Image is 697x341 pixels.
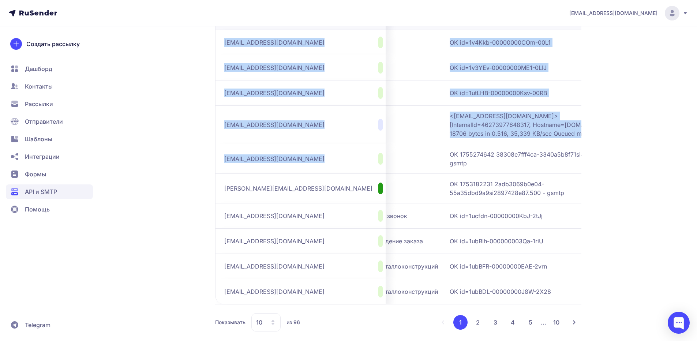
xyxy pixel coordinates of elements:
span: Telegram [25,321,50,329]
span: OK id=1ubBDL-00000000J8W-2X28 [450,287,633,296]
span: Рассылки [25,100,53,108]
span: Контакты [25,82,53,91]
span: [EMAIL_ADDRESS][DOMAIN_NAME] [224,63,325,72]
span: OK id=1ubBFR-00000000EAE-2vrn [450,262,633,271]
span: Отправители [25,117,63,126]
span: OK id=1ucfdn-00000000KbJ-2tJj [450,211,633,220]
span: 10 [256,318,262,327]
button: 2 [471,315,485,330]
button: 1 [453,315,468,330]
span: ... [541,319,546,326]
span: OK id=1v3YEv-00000000ME1-0LIJ [450,63,633,72]
span: [EMAIL_ADDRESS][DOMAIN_NAME] [224,211,325,220]
span: [EMAIL_ADDRESS][DOMAIN_NAME] [224,262,325,271]
span: [EMAIL_ADDRESS][DOMAIN_NAME] [224,287,325,296]
span: [EMAIL_ADDRESS][DOMAIN_NAME] [224,89,325,97]
a: Telegram [6,318,93,332]
button: 3 [488,315,503,330]
span: Помощь [25,205,50,214]
button: 5 [523,315,538,330]
span: Дашборд [25,64,52,73]
span: из 96 [286,319,300,326]
span: [EMAIL_ADDRESS][DOMAIN_NAME] [224,38,325,47]
span: Показывать [215,319,246,326]
span: Интеграции [25,152,60,161]
span: [EMAIL_ADDRESS][DOMAIN_NAME] [224,237,325,246]
span: [EMAIL_ADDRESS][DOMAIN_NAME] [224,154,325,163]
button: 10 [549,315,564,330]
button: 4 [506,315,520,330]
span: API и SMTP [25,187,57,196]
span: OK id=1ubBIh-000000003Qa-1riU [450,237,633,246]
span: OK id=1v4Kkb-00000000COm-00L1 [450,38,633,47]
span: Создать рассылку [26,40,80,48]
span: OK 1755274642 38308e7fff4ca-3340a5b8f71si4079681fa.218 - gsmtp [450,150,633,168]
span: Шаблоны [25,135,52,143]
span: OK 1753182231 2adb3069b0e04-55a35dbd9a9si2897428e87.500 - gsmtp [450,180,633,197]
span: [PERSON_NAME][EMAIL_ADDRESS][DOMAIN_NAME] [224,184,372,193]
span: [EMAIL_ADDRESS][DOMAIN_NAME] [224,120,325,129]
span: OK id=1utLHB-00000000Ksv-00RB [450,89,633,97]
span: Формы [25,170,46,179]
span: [EMAIL_ADDRESS][DOMAIN_NAME] [569,10,657,17]
span: <[EMAIL_ADDRESS][DOMAIN_NAME]> [InternalId=46273977648317, Hostname=[DOMAIN_NAME]] 18706 bytes in... [450,112,633,138]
